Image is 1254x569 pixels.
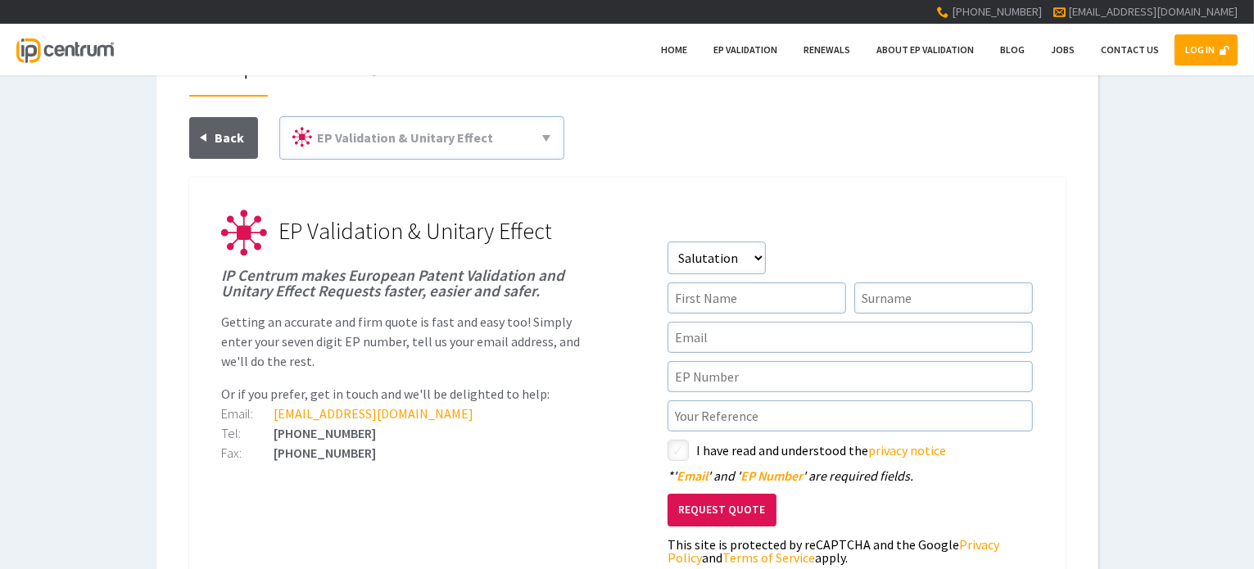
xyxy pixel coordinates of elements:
span: [PHONE_NUMBER] [952,4,1042,19]
span: EP Validation & Unitary Effect [279,216,553,246]
a: Back [189,117,258,159]
a: Jobs [1040,34,1085,65]
a: privacy notice [868,442,946,458]
a: About EP Validation [866,34,985,65]
a: [EMAIL_ADDRESS][DOMAIN_NAME] [1068,4,1238,19]
div: Fax: [222,446,274,459]
span: EP Validation & Unitary Effect [318,129,494,146]
a: IP Centrum [16,24,113,75]
input: EP Number [668,361,1033,392]
p: Or if you prefer, get in touch and we'll be delighted to help: [222,384,587,404]
a: Privacy Policy [668,536,999,566]
span: Blog [1000,43,1025,56]
a: EP Validation & Unitary Effect [287,124,557,152]
span: About EP Validation [876,43,974,56]
h1: IP Centrum makes European Patent Validation and Unitary Effect Requests faster, easier and safer. [222,268,587,299]
a: EP Validation [703,34,788,65]
input: First Name [668,282,846,314]
span: Contact Us [1101,43,1159,56]
div: [PHONE_NUMBER] [222,427,587,440]
div: ' ' and ' ' are required fields. [668,469,1033,482]
div: Tel: [222,427,274,440]
div: Email: [222,407,274,420]
span: Renewals [804,43,850,56]
a: Renewals [793,34,861,65]
span: EP Validation [713,43,777,56]
a: LOG IN [1175,34,1238,65]
a: Home [650,34,698,65]
span: Jobs [1051,43,1075,56]
div: [PHONE_NUMBER] [222,446,587,459]
input: Surname [854,282,1033,314]
p: Getting an accurate and firm quote is fast and easy too! Simply enter your seven digit EP number,... [222,312,587,371]
span: Home [661,43,687,56]
a: Terms of Service [722,549,815,566]
input: Your Reference [668,400,1033,431]
input: Email [668,322,1033,353]
a: [EMAIL_ADDRESS][DOMAIN_NAME] [274,405,474,422]
a: Contact Us [1090,34,1170,65]
label: styled-checkbox [668,440,689,461]
span: Back [215,129,245,146]
a: Blog [989,34,1035,65]
div: This site is protected by reCAPTCHA and the Google and apply. [668,538,1033,564]
span: Email [677,467,708,484]
span: EP Number [740,467,803,484]
button: Request Quote [668,494,776,527]
label: I have read and understood the [696,440,1033,461]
